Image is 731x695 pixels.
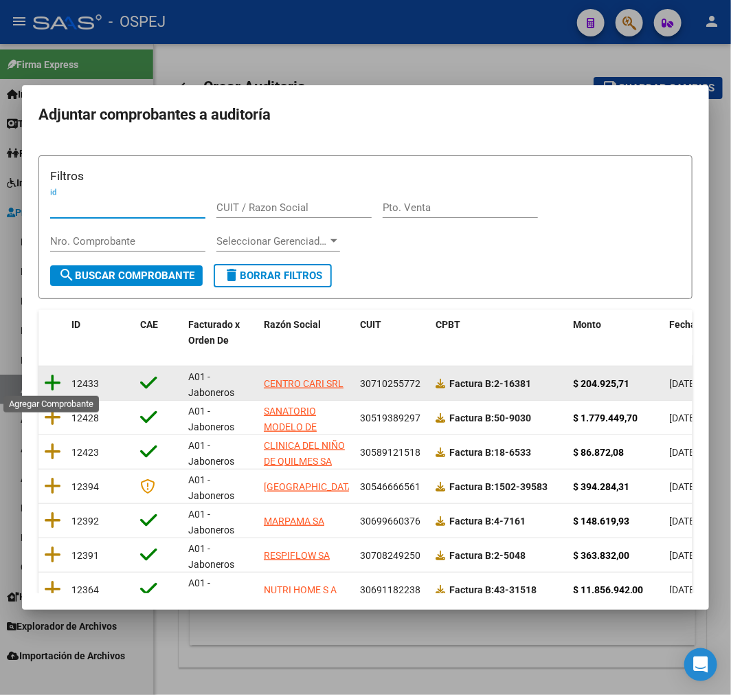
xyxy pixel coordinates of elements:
[214,264,332,287] button: Borrar Filtros
[38,102,693,128] h2: Adjuntar comprobantes a auditoría
[71,481,99,492] span: 12394
[430,310,567,355] datatable-header-cell: CPBT
[188,474,234,501] span: A01 - Jaboneros
[50,265,203,286] button: Buscar Comprobante
[188,577,234,604] span: A01 - Jaboneros
[449,584,494,595] span: Factura B:
[449,516,494,527] span: Factura B:
[449,447,494,458] span: Factura B:
[183,310,258,355] datatable-header-cell: Facturado x Orden De
[71,584,99,595] span: 12364
[360,550,420,561] span: 30708249250
[567,310,664,355] datatable-header-cell: Monto
[140,319,158,330] span: CAE
[188,509,234,536] span: A01 - Jaboneros
[449,516,526,527] strong: 4-7161
[264,550,330,561] span: RESPIFLOW SA
[58,269,194,282] span: Buscar Comprobante
[258,310,355,355] datatable-header-cell: Razón Social
[264,584,337,595] span: NUTRI HOME S A
[669,378,697,389] span: [DATE]
[449,412,531,423] strong: 50-9030
[360,412,420,423] span: 30519389297
[264,440,345,467] span: CLINICA DEL NIÑO DE QUILMES SA
[684,648,717,681] div: Open Intercom Messenger
[188,543,234,570] span: A01 - Jaboneros
[573,584,643,595] strong: $ 11.856.942,00
[355,310,430,355] datatable-header-cell: CUIT
[216,235,328,247] span: Seleccionar Gerenciador
[449,481,494,492] span: Factura B:
[71,378,99,389] span: 12433
[188,319,240,346] span: Facturado x Orden De
[449,584,537,595] strong: 43-31518
[264,406,319,448] span: SANATORIO MODELO DE CASEROS SA
[669,447,697,458] span: [DATE]
[360,447,420,458] span: 30589121518
[669,550,697,561] span: [DATE]
[573,378,629,389] strong: $ 204.925,71
[71,550,99,561] span: 12391
[664,310,726,355] datatable-header-cell: Fecha Cpbt
[188,371,234,398] span: A01 - Jaboneros
[360,584,420,595] span: 30691182238
[449,412,494,423] span: Factura B:
[669,481,697,492] span: [DATE]
[573,481,629,492] strong: $ 394.284,31
[71,516,99,527] span: 12392
[449,378,494,389] span: Factura B:
[264,378,344,389] span: CENTRO CARI SRL
[264,516,324,527] span: MARPAMA SA
[573,412,638,423] strong: $ 1.779.449,70
[264,481,357,492] span: [GEOGRAPHIC_DATA]
[223,269,322,282] span: Borrar Filtros
[188,440,234,467] span: A01 - Jaboneros
[360,378,420,389] span: 30710255772
[264,319,321,330] span: Razón Social
[669,319,719,330] span: Fecha Cpbt
[71,412,99,423] span: 12428
[449,550,494,561] span: Factura B:
[669,516,697,527] span: [DATE]
[449,378,531,389] strong: 2-16381
[573,516,629,527] strong: $ 148.619,93
[50,167,681,185] h3: Filtros
[223,267,240,283] mat-icon: delete
[71,447,99,458] span: 12423
[573,550,629,561] strong: $ 363.832,00
[436,319,460,330] span: CPBT
[188,406,234,432] span: A01 - Jaboneros
[669,412,697,423] span: [DATE]
[573,319,601,330] span: Monto
[58,267,75,283] mat-icon: search
[573,447,624,458] strong: $ 86.872,08
[71,319,80,330] span: ID
[669,584,697,595] span: [DATE]
[360,319,381,330] span: CUIT
[135,310,183,355] datatable-header-cell: CAE
[449,481,548,492] strong: 1502-39583
[449,550,526,561] strong: 2-5048
[360,516,420,527] span: 30699660376
[360,481,420,492] span: 30546666561
[66,310,135,355] datatable-header-cell: ID
[449,447,531,458] strong: 18-6533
